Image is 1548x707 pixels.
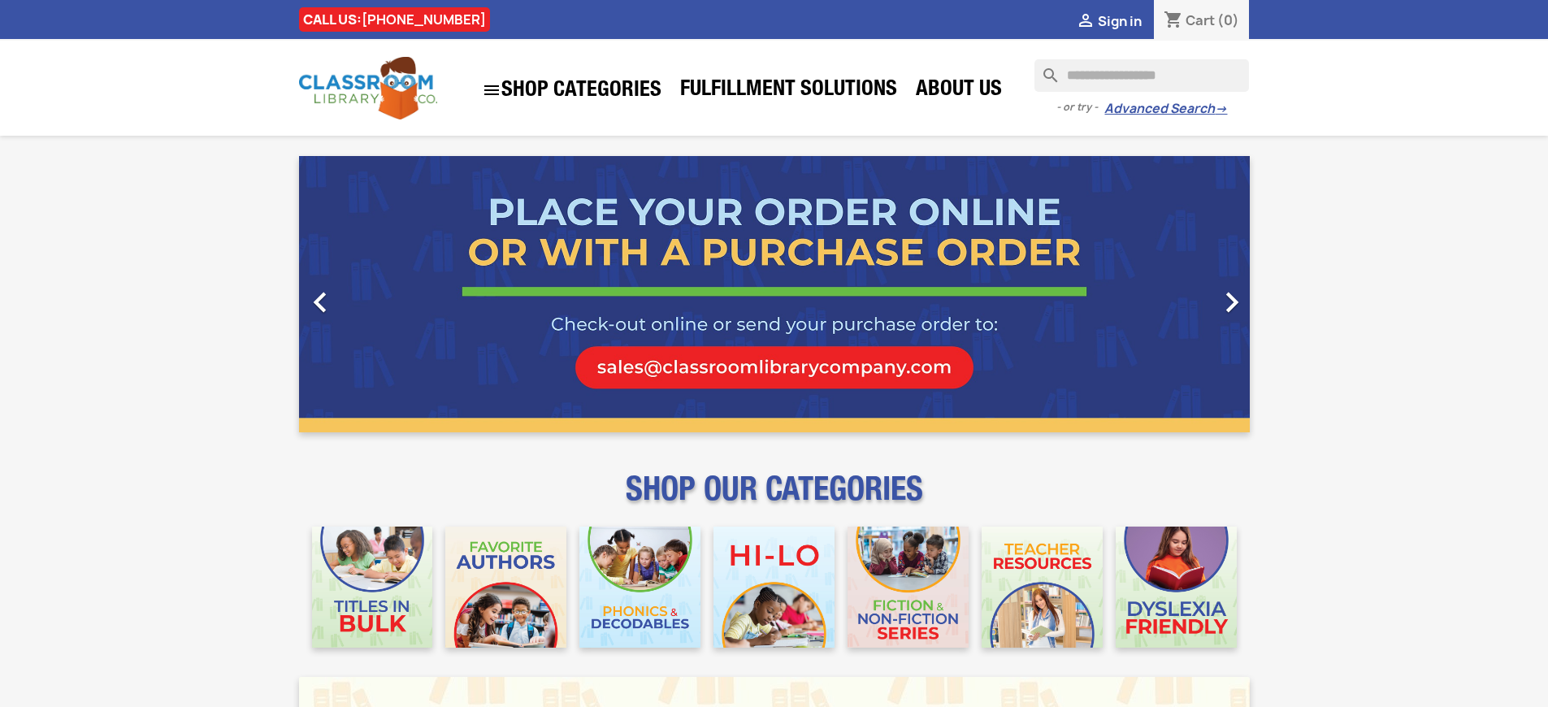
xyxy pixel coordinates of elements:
a: Advanced Search→ [1104,101,1227,117]
p: SHOP OUR CATEGORIES [299,484,1250,514]
img: CLC_Bulk_Mobile.jpg [312,527,433,648]
img: CLC_HiLo_Mobile.jpg [713,527,835,648]
a: SHOP CATEGORIES [474,72,670,108]
a: Fulfillment Solutions [672,75,905,107]
span: Cart [1186,11,1215,29]
a:  Sign in [1076,12,1142,30]
a: About Us [908,75,1010,107]
i: search [1034,59,1054,79]
a: Previous [299,156,442,432]
img: CLC_Dyslexia_Mobile.jpg [1116,527,1237,648]
i:  [1076,12,1095,32]
span: - or try - [1056,99,1104,115]
img: CLC_Fiction_Nonfiction_Mobile.jpg [848,527,969,648]
img: CLC_Favorite_Authors_Mobile.jpg [445,527,566,648]
img: Classroom Library Company [299,57,437,119]
a: Next [1107,156,1250,432]
i:  [482,80,501,100]
i: shopping_cart [1164,11,1183,31]
i:  [300,282,340,323]
div: CALL US: [299,7,490,32]
ul: Carousel container [299,156,1250,432]
a: [PHONE_NUMBER] [362,11,486,28]
input: Search [1034,59,1249,92]
span: (0) [1217,11,1239,29]
span: → [1215,101,1227,117]
span: Sign in [1098,12,1142,30]
i:  [1212,282,1252,323]
img: CLC_Phonics_And_Decodables_Mobile.jpg [579,527,700,648]
img: CLC_Teacher_Resources_Mobile.jpg [982,527,1103,648]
